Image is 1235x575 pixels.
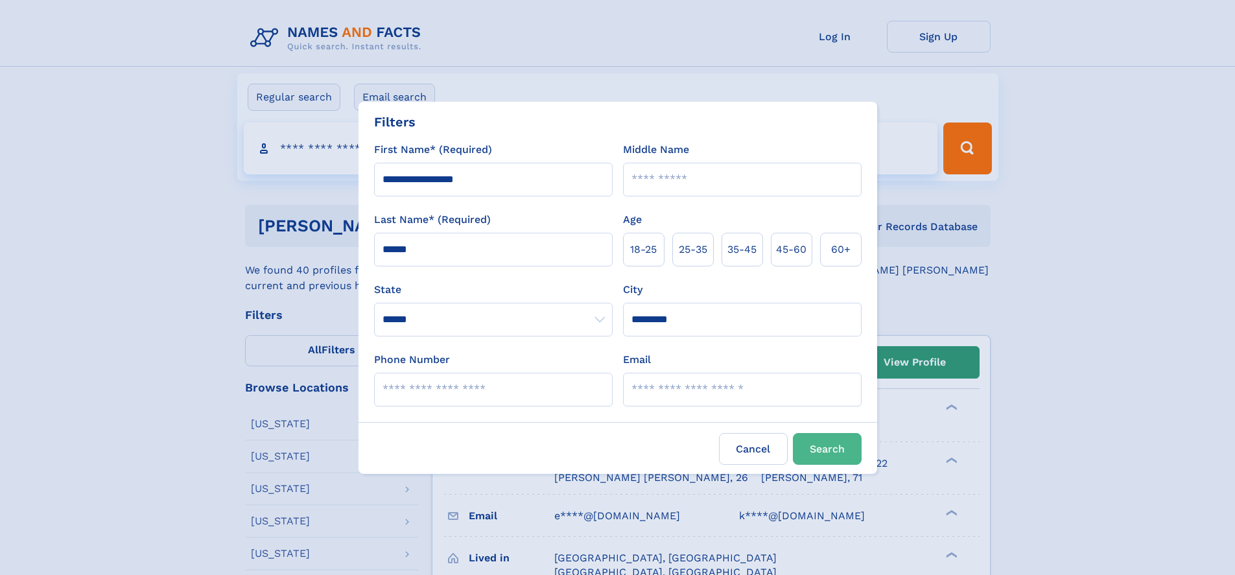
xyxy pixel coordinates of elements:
[374,352,450,368] label: Phone Number
[623,142,689,158] label: Middle Name
[719,433,788,465] label: Cancel
[630,242,657,257] span: 18‑25
[776,242,806,257] span: 45‑60
[679,242,707,257] span: 25‑35
[793,433,862,465] button: Search
[831,242,851,257] span: 60+
[727,242,757,257] span: 35‑45
[374,142,492,158] label: First Name* (Required)
[623,352,651,368] label: Email
[623,282,642,298] label: City
[623,212,642,228] label: Age
[374,282,613,298] label: State
[374,112,416,132] div: Filters
[374,212,491,228] label: Last Name* (Required)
